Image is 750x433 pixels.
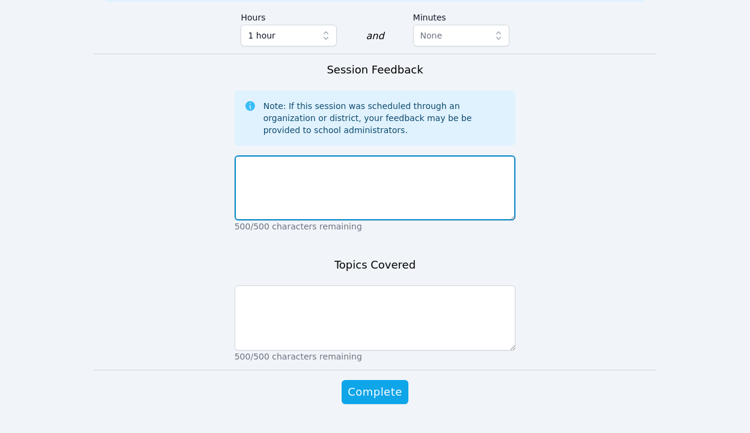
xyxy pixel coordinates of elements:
[235,220,516,232] p: 500/500 characters remaining
[263,100,506,136] div: Note: If this session was scheduled through an organization or district, your feedback may be be ...
[413,7,509,25] label: Minutes
[235,350,516,363] p: 500/500 characters remaining
[248,28,275,43] span: 1 hour
[334,257,416,273] h3: Topics Covered
[348,384,402,400] span: Complete
[327,61,423,78] h3: Session Feedback
[342,380,408,404] button: Complete
[241,7,337,25] label: Hours
[366,29,384,43] div: and
[413,25,509,46] button: None
[241,25,337,46] button: 1 hour
[420,31,443,40] span: None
